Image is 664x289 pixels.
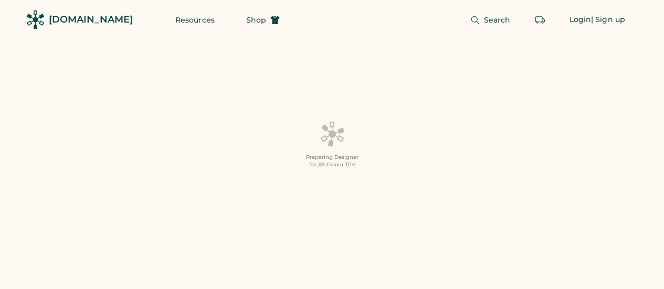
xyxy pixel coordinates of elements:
iframe: Front Chat [614,242,659,287]
div: Login [570,15,592,25]
div: [DOMAIN_NAME] [49,13,133,26]
span: Search [484,16,511,24]
img: Platens-Black-Loader-Spin-rich%20black.webp [320,121,345,147]
span: Shop [246,16,266,24]
button: Resources [163,9,227,30]
img: Rendered Logo - Screens [26,10,45,29]
div: Preparing Designer for AS Colour 1114 [306,154,359,168]
button: Search [458,9,523,30]
div: | Sign up [591,15,625,25]
button: Retrieve an order [530,9,551,30]
button: Shop [234,9,292,30]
